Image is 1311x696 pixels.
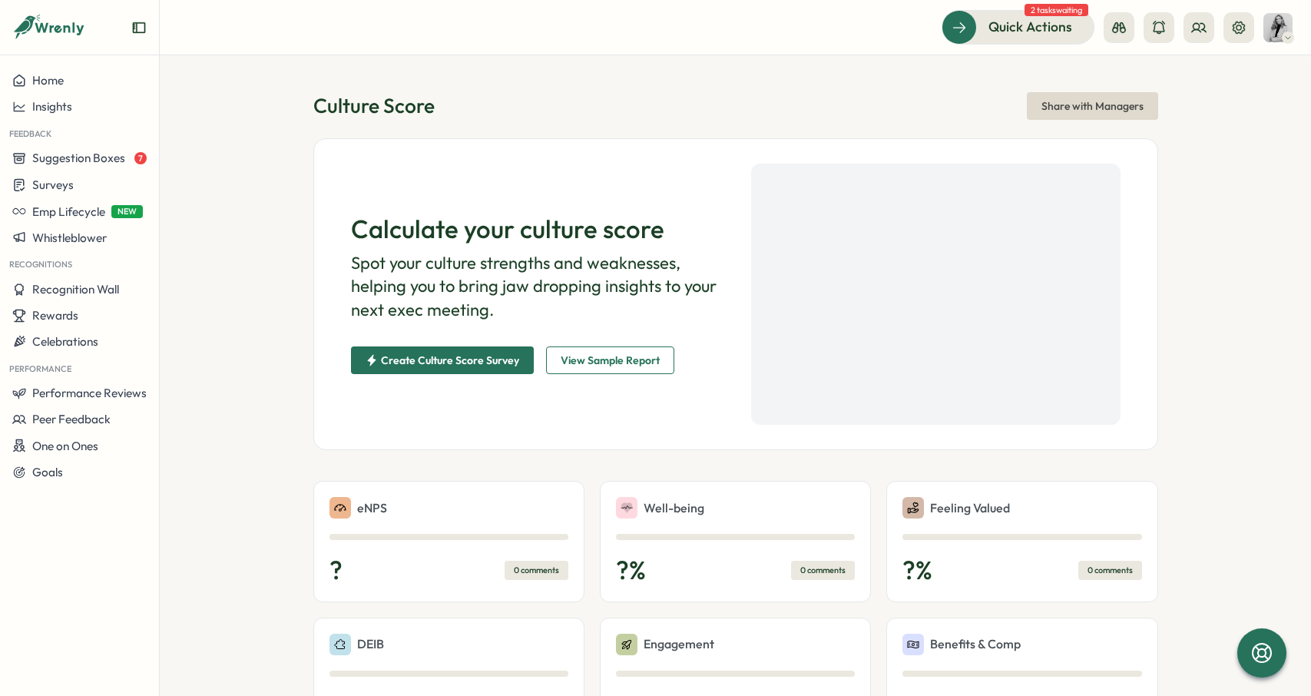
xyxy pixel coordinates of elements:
span: Performance Reviews [32,386,147,400]
p: eNPS [357,499,387,518]
button: Quick Actions [942,10,1094,44]
p: Feeling Valued [930,499,1010,518]
span: 2 tasks waiting [1025,4,1088,16]
span: Quick Actions [988,17,1072,37]
span: Insights [32,99,72,114]
span: Share with Managers [1041,93,1144,119]
div: 0 comments [791,561,855,580]
span: One on Ones [32,439,98,453]
a: Well-being?%0 comments [600,481,871,602]
p: Engagement [644,635,714,654]
div: 0 comments [1078,561,1142,580]
div: 0 comments [505,561,568,580]
p: Spot your culture strengths and weaknesses, helping you to bring jaw dropping insights to your ne... [351,251,720,322]
button: View Sample Report [546,346,674,374]
span: Peer Feedback [32,412,111,426]
span: Celebrations [32,334,98,349]
p: Benefits & Comp [930,635,1021,654]
span: Emp Lifecycle [32,204,105,219]
iframe: YouTube video player [751,164,1121,425]
button: Create Culture Score Survey [351,346,534,374]
p: ? [329,555,343,586]
span: Surveys [32,177,74,192]
button: Share with Managers [1027,92,1158,120]
img: Kira Elle Cole [1263,13,1293,42]
span: Recognition Wall [32,282,119,297]
span: Create Culture Score Survey [381,355,519,366]
p: DEIB [357,635,384,654]
button: Expand sidebar [131,20,147,35]
span: Goals [32,465,63,479]
p: ? % [902,555,932,586]
span: Rewards [32,308,78,323]
h2: Calculate your culture score [351,214,720,245]
span: View Sample Report [561,347,660,373]
h1: Culture Score [313,92,435,119]
span: Suggestion Boxes [32,151,125,165]
span: NEW [111,205,143,218]
p: ? % [616,555,646,586]
span: Home [32,73,64,88]
span: Whistleblower [32,230,107,245]
a: Feeling Valued?%0 comments [886,481,1157,602]
a: eNPS?0 comments [313,481,584,602]
span: 7 [134,152,147,164]
p: Well-being [644,499,704,518]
